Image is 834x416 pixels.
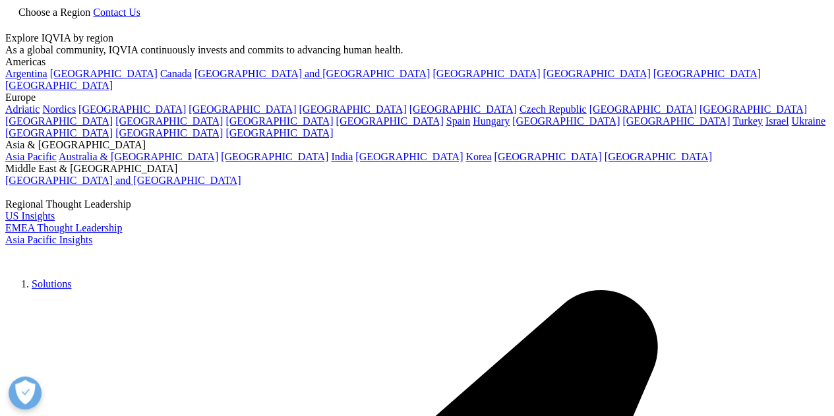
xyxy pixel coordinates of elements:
[494,151,601,162] a: [GEOGRAPHIC_DATA]
[93,7,140,18] a: Contact Us
[622,115,730,127] a: [GEOGRAPHIC_DATA]
[520,104,587,115] a: Czech Republic
[5,163,829,175] div: Middle East & [GEOGRAPHIC_DATA]
[5,198,829,210] div: Regional Thought Leadership
[700,104,807,115] a: [GEOGRAPHIC_DATA]
[589,104,696,115] a: [GEOGRAPHIC_DATA]
[473,115,510,127] a: Hungary
[5,210,55,222] a: US Insights
[78,104,186,115] a: [GEOGRAPHIC_DATA]
[5,151,57,162] a: Asia Pacific
[5,92,829,104] div: Europe
[5,68,47,79] a: Argentina
[5,115,113,127] a: [GEOGRAPHIC_DATA]
[5,139,829,151] div: Asia & [GEOGRAPHIC_DATA]
[5,234,92,245] a: Asia Pacific Insights
[225,127,333,138] a: [GEOGRAPHIC_DATA]
[32,278,71,289] a: Solutions
[432,68,540,79] a: [GEOGRAPHIC_DATA]
[5,32,829,44] div: Explore IQVIA by region
[791,115,825,127] a: Ukraine
[605,151,712,162] a: [GEOGRAPHIC_DATA]
[50,68,158,79] a: [GEOGRAPHIC_DATA]
[465,151,491,162] a: Korea
[18,7,90,18] span: Choose a Region
[299,104,406,115] a: [GEOGRAPHIC_DATA]
[5,80,113,91] a: [GEOGRAPHIC_DATA]
[5,222,122,233] a: EMEA Thought Leadership
[5,44,829,56] div: As a global community, IQVIA continuously invests and commits to advancing human health.
[355,151,463,162] a: [GEOGRAPHIC_DATA]
[5,246,111,265] img: IQVIA Healthcare Information Technology and Pharma Clinical Research Company
[5,56,829,68] div: Americas
[512,115,620,127] a: [GEOGRAPHIC_DATA]
[59,151,218,162] a: Australia & [GEOGRAPHIC_DATA]
[115,115,223,127] a: [GEOGRAPHIC_DATA]
[194,68,430,79] a: [GEOGRAPHIC_DATA] and [GEOGRAPHIC_DATA]
[409,104,517,115] a: [GEOGRAPHIC_DATA]
[160,68,192,79] a: Canada
[5,175,241,186] a: [GEOGRAPHIC_DATA] and [GEOGRAPHIC_DATA]
[221,151,328,162] a: [GEOGRAPHIC_DATA]
[42,104,76,115] a: Nordics
[732,115,763,127] a: Turkey
[115,127,223,138] a: [GEOGRAPHIC_DATA]
[765,115,789,127] a: Israel
[9,376,42,409] button: Open Preferences
[543,68,650,79] a: [GEOGRAPHIC_DATA]
[653,68,761,79] a: [GEOGRAPHIC_DATA]
[225,115,333,127] a: [GEOGRAPHIC_DATA]
[446,115,470,127] a: Spain
[5,127,113,138] a: [GEOGRAPHIC_DATA]
[336,115,443,127] a: [GEOGRAPHIC_DATA]
[331,151,353,162] a: India
[189,104,296,115] a: [GEOGRAPHIC_DATA]
[5,104,40,115] a: Adriatic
